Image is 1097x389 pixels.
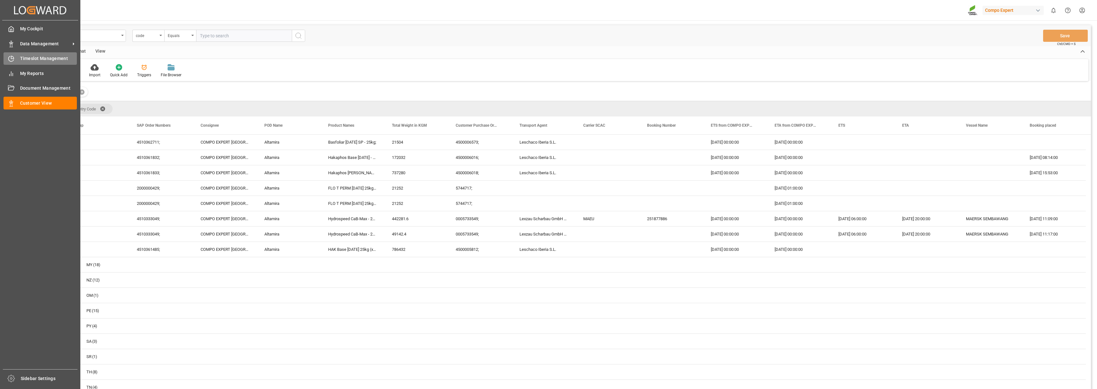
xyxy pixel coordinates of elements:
[65,181,1086,196] div: Press SPACE to select this row.
[86,258,92,272] div: MY
[384,242,448,257] div: 786432
[193,196,257,211] div: COMPO EXPERT [GEOGRAPHIC_DATA]
[1022,165,1086,180] div: [DATE] 15:53:00
[512,165,576,180] div: Leschaco Iberia S.L.
[21,375,78,382] span: Sidebar Settings
[767,150,831,165] div: [DATE] 00:00:00
[193,211,257,226] div: COMPO EXPERT [GEOGRAPHIC_DATA]
[193,150,257,165] div: COMPO EXPERT [GEOGRAPHIC_DATA]
[831,227,895,242] div: [DATE] 06:00:00
[193,135,257,150] div: COMPO EXPERT [GEOGRAPHIC_DATA]
[129,227,193,242] div: 4510333049;
[137,72,151,78] div: Triggers
[257,150,320,165] div: Altamira
[767,135,831,150] div: [DATE] 00:00:00
[257,135,320,150] div: Altamira
[384,150,448,165] div: 172032
[1022,227,1086,242] div: [DATE] 11:17:00
[512,135,576,150] div: Leschaco Iberia S.L.
[384,135,448,150] div: 21504
[456,123,498,128] span: Customer Purchase Order Numbers
[257,227,320,242] div: Altamira
[65,318,1086,334] div: Press SPACE to select this row.
[320,150,384,165] div: Hakaphos Base [DATE] - 25kg;
[65,288,1086,303] div: Press SPACE to select this row.
[4,23,77,35] a: My Cockpit
[4,97,77,109] a: Customer View
[257,242,320,257] div: Altamira
[1061,3,1075,18] button: Help Center
[129,196,193,211] div: 2000000429;
[92,303,99,318] span: (15)
[320,242,384,257] div: HAK Base [DATE] 25kg (x48) MX,NLA;
[384,227,448,242] div: 49142.4
[91,46,110,57] div: View
[193,227,257,242] div: COMPO EXPERT [GEOGRAPHIC_DATA]
[384,211,448,226] div: 442281.6
[647,123,676,128] span: Booking Number
[448,165,512,180] div: 4500006018;
[65,165,1086,181] div: Press SPACE to select this row.
[320,165,384,180] div: Hakaphos [PERSON_NAME] 13-40-13 - 25kg;
[320,196,384,211] div: FLO T PERM [DATE] 25kg (x42) WW;
[93,288,99,303] span: (1)
[703,227,767,242] div: [DATE] 00:00:00
[20,100,77,107] span: Customer View
[384,196,448,211] div: 21252
[512,150,576,165] div: Leschaco Iberia S.L.
[902,123,909,128] span: ETA
[92,365,98,379] span: (8)
[767,211,831,226] div: [DATE] 00:00:00
[958,227,1022,242] div: MAERSK SEMBAWANG
[65,196,1086,211] div: Press SPACE to select this row.
[4,67,77,79] a: My Reports
[448,196,512,211] div: 5744717;
[193,181,257,196] div: COMPO EXPERT [GEOGRAPHIC_DATA]
[86,365,92,379] div: TH
[92,273,100,288] span: (12)
[775,123,817,128] span: ETA from COMPO EXPERT
[958,211,1022,226] div: MAERSK SEMBAWANG
[895,211,958,226] div: [DATE] 20:00:00
[65,211,1086,227] div: Press SPACE to select this row.
[86,288,93,303] div: OM
[639,211,703,226] div: 251877886
[86,349,92,364] div: SR
[92,334,97,349] span: (3)
[1057,41,1076,46] span: Ctrl/CMD + S
[137,123,171,128] span: SAP Order Numbers
[767,165,831,180] div: [DATE] 00:00:00
[92,319,97,333] span: (4)
[161,72,181,78] div: File Browser
[1022,211,1086,226] div: [DATE] 11:09:00
[65,334,1086,349] div: Press SPACE to select this row.
[129,165,193,180] div: 4510361833;
[20,85,77,92] span: Document Management
[129,135,193,150] div: 4510362711;
[1046,3,1061,18] button: show 0 new notifications
[136,31,158,39] div: code
[1022,150,1086,165] div: [DATE] 08:14:00
[65,242,1086,257] div: Press SPACE to select this row.
[966,123,988,128] span: Vessel Name
[65,257,1086,273] div: Press SPACE to select this row.
[392,123,427,128] span: Total Weight in KGM
[895,227,958,242] div: [DATE] 20:00:00
[86,273,92,288] div: NZ
[65,227,1086,242] div: Press SPACE to select this row.
[767,181,831,196] div: [DATE] 01:00:00
[257,211,320,226] div: Altamira
[838,123,845,128] span: ETS
[20,26,77,32] span: My Cockpit
[328,123,354,128] span: Product Names
[968,5,978,16] img: Screenshot%202023-09-29%20at%2010.02.21.png_1712312052.png
[512,242,576,257] div: Leschaco Iberia S.L.
[168,31,189,39] div: Equals
[92,349,97,364] span: (1)
[193,165,257,180] div: COMPO EXPERT [GEOGRAPHIC_DATA]
[703,165,767,180] div: [DATE] 00:00:00
[86,319,92,333] div: PY
[257,196,320,211] div: Altamira
[320,227,384,242] div: Hydrospeed CaB-Max - 25kg;
[86,334,92,349] div: SA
